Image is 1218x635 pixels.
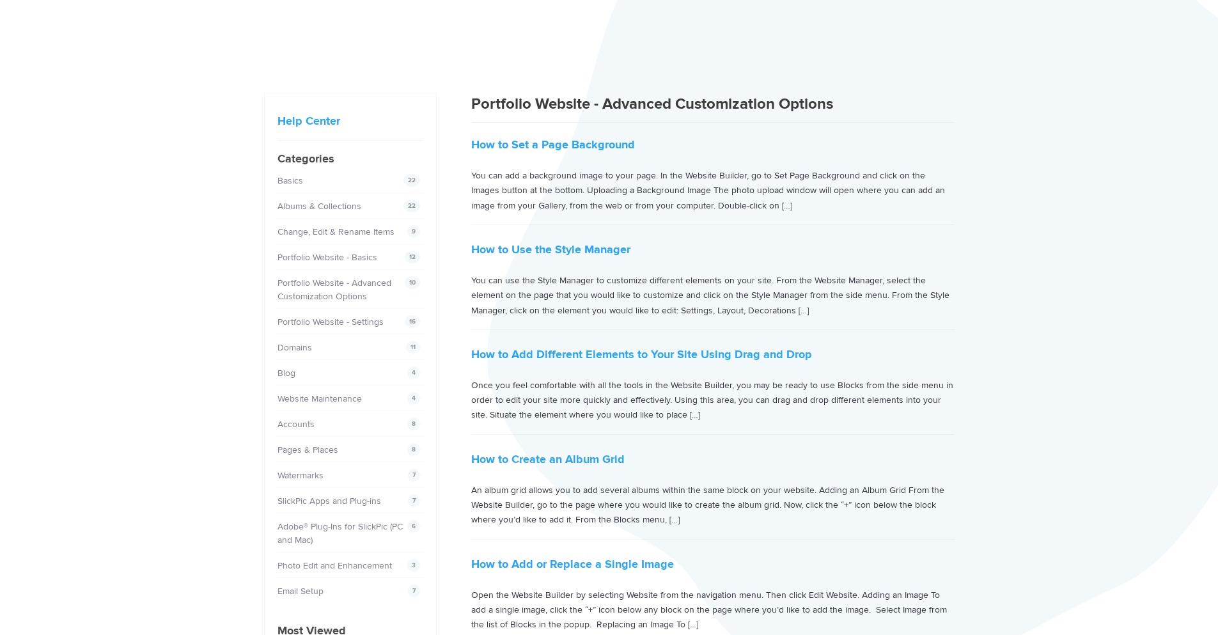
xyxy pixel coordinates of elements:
a: Portfolio Website - Advanced Customization Options [277,278,391,302]
span: 10 [405,276,420,289]
a: How to Set a Page Background [471,137,635,152]
p: Open the Website Builder by selecting Website from the navigation menu. Then click Edit Website. ... [471,588,955,632]
a: How to Add or Replace a Single Image [471,557,674,571]
span: 7 [408,469,420,482]
span: 4 [407,366,420,379]
span: 7 [408,584,420,597]
a: Adobe® Plug-Ins for SlickPic (PC and Mac) [277,521,403,545]
span: 16 [405,315,420,328]
a: Help Center [277,114,340,128]
span: 7 [408,494,420,507]
a: Accounts [277,419,315,430]
p: Once you feel comfortable with all the tools in the Website Builder, you may be ready to use Bloc... [471,378,955,423]
p: An album grid allows you to add several albums within the same block on your website. Adding an A... [471,483,955,528]
a: Photo Edit and Enhancement [277,560,392,571]
a: Email Setup [277,586,324,597]
h4: Categories [277,150,423,168]
span: 4 [407,392,420,405]
a: How to Create an Album Grid [471,452,625,466]
a: Portfolio Website - Basics [277,252,377,263]
a: Basics [277,175,303,186]
span: 6 [407,520,420,533]
p: You can use the Style Manager to customize different elements on your site. From the Website Mana... [471,273,955,318]
a: Albums & Collections [277,201,361,212]
a: How to Use the Style Manager [471,242,630,256]
a: How to Add Different Elements to Your Site Using Drag and Drop [471,347,812,361]
span: 12 [405,251,420,263]
span: 9 [407,225,420,238]
a: Change, Edit & Rename Items [277,226,394,237]
span: 8 [407,418,420,430]
span: 22 [403,174,420,187]
a: Portfolio Website - Settings [277,317,384,327]
a: Watermarks [277,470,324,481]
span: 3 [407,559,420,572]
span: 11 [406,341,420,354]
span: 8 [407,443,420,456]
a: SlickPic Apps and Plug-ins [277,496,381,506]
span: Portfolio Website - Advanced Customization Options [471,95,833,113]
span: 22 [403,200,420,212]
p: You can add a background image to your page. In the Website Builder, go to Set Page Background an... [471,168,955,213]
a: Website Maintenance [277,393,362,404]
a: Domains [277,342,312,353]
a: Pages & Places [277,444,338,455]
a: Blog [277,368,295,379]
